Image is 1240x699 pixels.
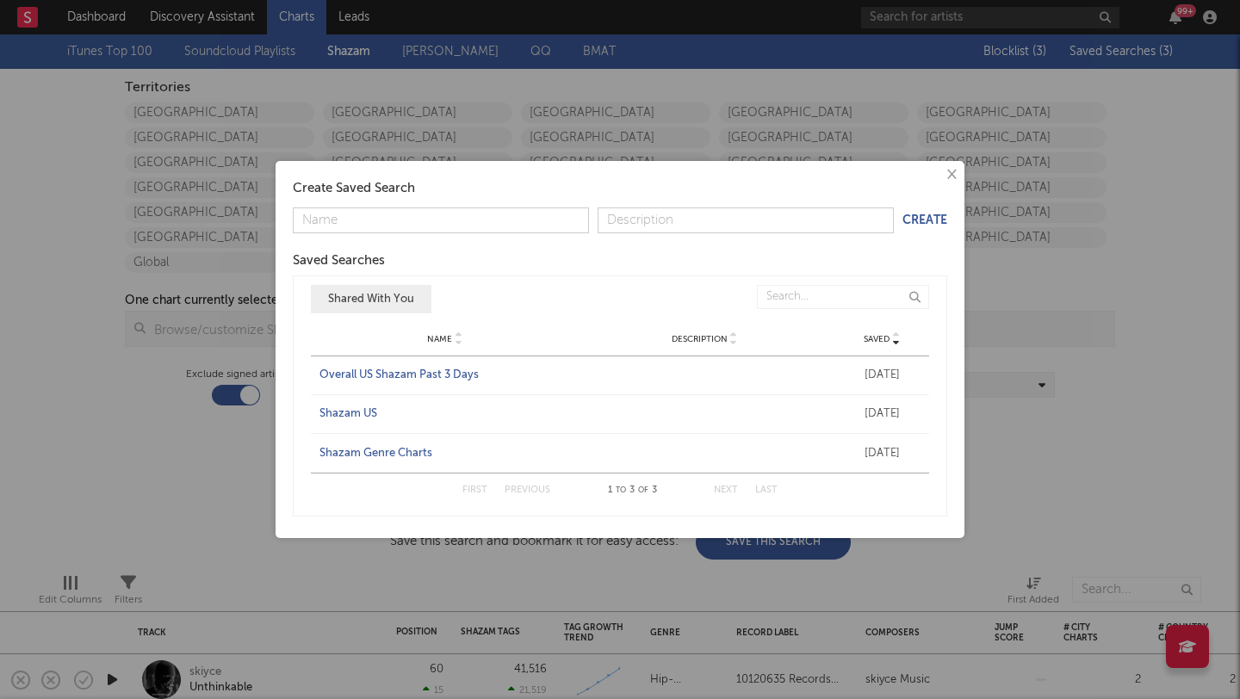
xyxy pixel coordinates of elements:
[638,486,648,494] span: of
[839,445,925,462] div: [DATE]
[839,405,925,423] div: [DATE]
[864,334,890,344] span: Saved
[598,207,894,233] input: Description
[311,285,431,313] button: Shared With You
[293,207,589,233] input: Name
[839,367,925,384] div: [DATE]
[462,486,487,495] button: First
[755,486,778,495] button: Last
[941,165,960,184] button: ×
[505,486,550,495] button: Previous
[585,480,679,501] div: 1 3 3
[672,334,728,344] span: Description
[616,486,626,494] span: to
[757,285,929,309] input: Search...
[319,367,571,384] a: Overall US Shazam Past 3 Days
[427,334,452,344] span: Name
[293,178,947,199] div: Create Saved Search
[319,445,571,462] a: Shazam Genre Charts
[714,486,738,495] button: Next
[319,405,571,423] a: Shazam US
[902,214,947,226] button: Create
[293,251,947,271] div: Saved Searches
